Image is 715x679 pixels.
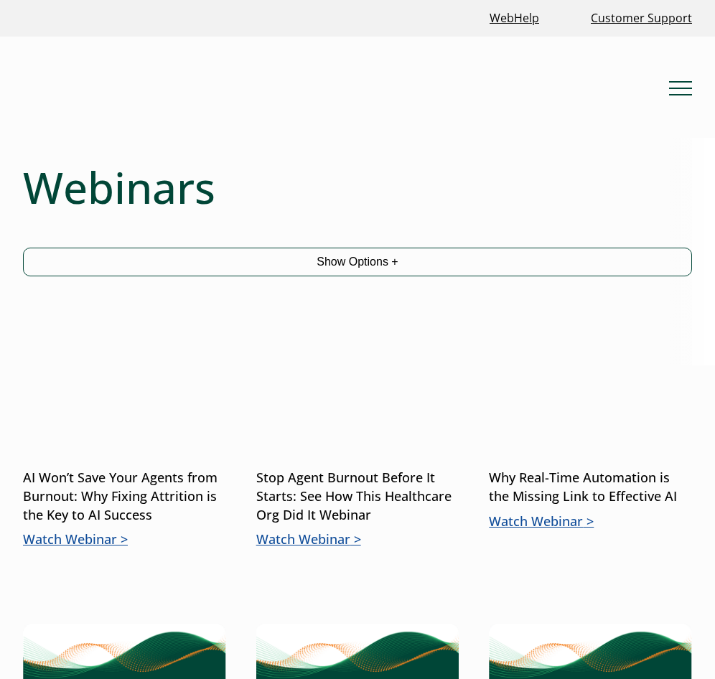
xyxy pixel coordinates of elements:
[489,322,692,530] a: Why Real-Time Automation is the Missing Link to Effective AIWatch Webinar
[585,3,698,34] a: Customer Support
[23,322,226,549] a: AI Won’t Save Your Agents from Burnout: Why Fixing Attrition is the Key to AI SuccessWatch Webinar
[256,469,459,525] p: Stop Agent Burnout Before It Starts: See How This Healthcare Org Did It Webinar
[23,71,156,104] img: Intradiem
[23,71,669,104] a: Link to homepage of Intradiem
[489,469,692,506] p: Why Real-Time Automation is the Missing Link to Effective AI
[256,530,459,549] p: Watch Webinar
[23,248,692,276] button: Show Options +
[23,530,226,549] p: Watch Webinar
[256,322,459,549] a: Stop Agent Burnout Before It Starts: See How This Healthcare Org Did It WebinarWatch Webinar
[669,76,692,99] button: Mobile Navigation Button
[489,512,692,531] p: Watch Webinar
[23,161,692,213] h1: Webinars
[484,3,545,34] a: Link opens in a new window
[23,469,226,525] p: AI Won’t Save Your Agents from Burnout: Why Fixing Attrition is the Key to AI Success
